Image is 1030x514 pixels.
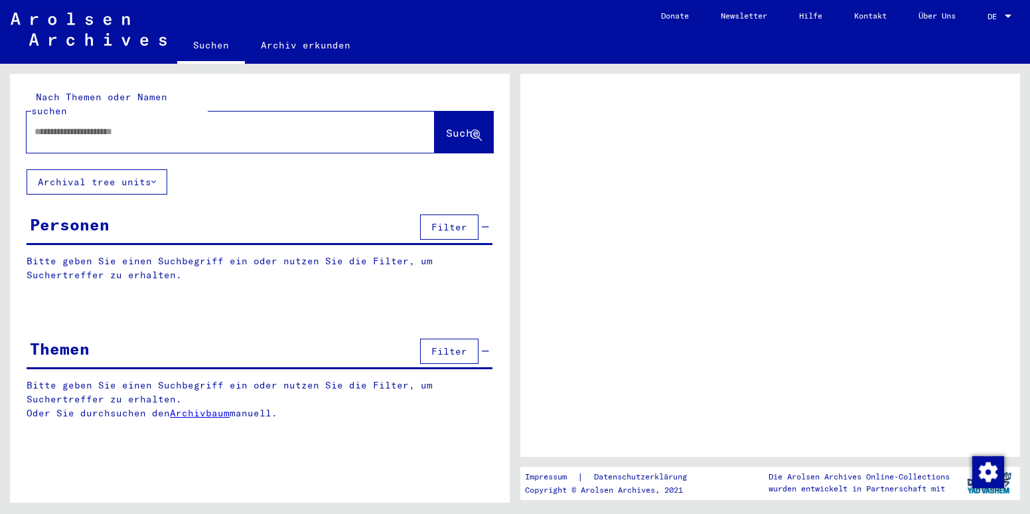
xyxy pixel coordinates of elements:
[972,456,1003,487] div: Zustimmung ändern
[30,213,110,236] div: Personen
[964,466,1014,499] img: yv_logo.png
[435,112,493,153] button: Suche
[769,471,950,483] p: Die Arolsen Archives Online-Collections
[583,470,703,484] a: Datenschutzerklärung
[27,169,167,195] button: Archival tree units
[27,379,493,420] p: Bitte geben Sie einen Suchbegriff ein oder nutzen Sie die Filter, um Suchertreffer zu erhalten. O...
[420,339,478,364] button: Filter
[31,91,167,117] mat-label: Nach Themen oder Namen suchen
[170,407,230,419] a: Archivbaum
[27,254,492,282] p: Bitte geben Sie einen Suchbegriff ein oder nutzen Sie die Filter, um Suchertreffer zu erhalten.
[446,126,479,139] span: Suche
[420,214,478,240] button: Filter
[769,483,950,495] p: wurden entwickelt in Partnerschaft mit
[988,12,1002,21] span: DE
[972,456,1004,488] img: Zustimmung ändern
[30,337,90,361] div: Themen
[11,13,167,46] img: Arolsen_neg.svg
[245,29,366,61] a: Archiv erkunden
[525,470,703,484] div: |
[431,345,467,357] span: Filter
[177,29,245,64] a: Suchen
[525,484,703,496] p: Copyright © Arolsen Archives, 2021
[525,470,577,484] a: Impressum
[431,221,467,233] span: Filter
